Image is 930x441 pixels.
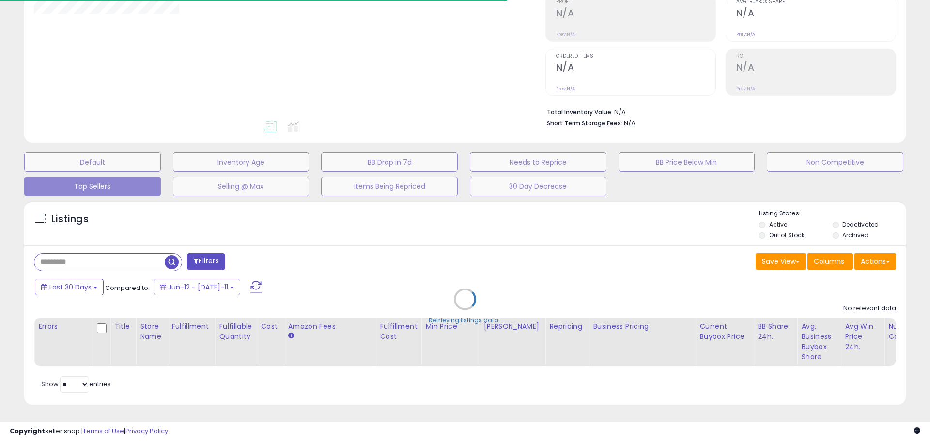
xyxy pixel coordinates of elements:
span: N/A [624,119,635,128]
button: BB Drop in 7d [321,152,458,172]
b: Short Term Storage Fees: [547,119,622,127]
b: Total Inventory Value: [547,108,613,116]
button: Top Sellers [24,177,161,196]
button: Selling @ Max [173,177,310,196]
small: Prev: N/A [736,86,755,91]
span: Ordered Items [556,54,715,59]
div: Retrieving listings data.. [429,316,501,325]
button: Inventory Age [173,152,310,172]
small: Prev: N/A [736,31,755,37]
small: Prev: N/A [556,86,575,91]
small: Prev: N/A [556,31,575,37]
li: N/A [547,106,889,117]
h2: N/A [556,8,715,21]
a: Privacy Policy [125,426,168,436]
h2: N/A [736,62,896,75]
button: Non Competitive [767,152,903,172]
button: Needs to Reprice [470,152,606,172]
a: Terms of Use [83,426,124,436]
button: BB Price Below Min [619,152,755,172]
div: seller snap | | [10,427,168,436]
strong: Copyright [10,426,45,436]
button: 30 Day Decrease [470,177,606,196]
h2: N/A [556,62,715,75]
h2: N/A [736,8,896,21]
button: Default [24,152,161,172]
span: ROI [736,54,896,59]
button: Items Being Repriced [321,177,458,196]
